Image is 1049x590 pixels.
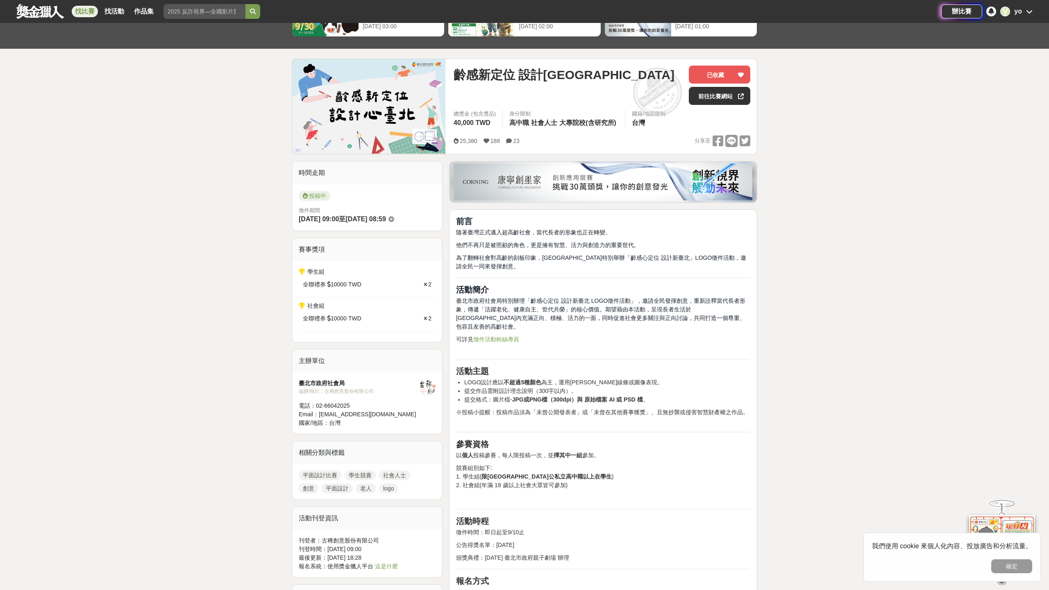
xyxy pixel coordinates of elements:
[363,22,440,31] div: [DATE] 03:00
[375,563,398,570] a: 這是什麼
[428,315,431,322] span: 2
[299,483,318,493] a: 創意
[72,6,98,17] a: 找比賽
[329,420,341,426] span: 台灣
[331,280,347,289] span: 10000
[509,110,618,118] div: 身分限制
[675,22,753,31] div: [DATE] 01:00
[345,470,376,480] a: 學生競賽
[101,6,127,17] a: 找活動
[689,66,750,84] button: 已收藏
[299,420,329,426] span: 國家/地區：
[456,285,489,294] strong: 活動簡介
[303,280,326,289] span: 全聯禮券
[456,335,750,352] p: 可詳見
[456,367,489,376] strong: 活動主題
[456,408,750,425] p: ※投稿小提醒：投稿作品須為「未曾公開發表者」或「未曾在其他賽事獲獎」、且無抄襲或侵害智慧財產權之作品。
[513,138,520,144] span: 23
[307,268,325,275] span: 學生組
[299,536,436,545] div: 刊登者： 古稀創意股份有限公司
[695,135,711,147] span: 分享至
[292,441,442,464] div: 相關分類與標籤
[303,314,326,323] span: 全聯禮券
[456,440,489,449] strong: 參賽資格
[504,379,541,386] strong: 不超過5種顏色
[299,402,419,410] div: 電話： 02-66042025
[464,395,750,404] li: 提交格式：圖片檔- 。
[299,207,320,213] span: 徵件期間
[339,216,345,222] span: 至
[1000,7,1010,16] div: Y
[464,378,750,387] li: LOGO設計應以 為主，運用[PERSON_NAME]線條或圖像表現。
[299,470,341,480] a: 平面設計比賽
[299,216,339,222] span: [DATE] 09:00
[348,280,361,289] span: TWD
[299,388,419,395] div: 協辦/執行： 古稀創意股份有限公司
[454,66,674,84] span: 齡感新定位 設計[GEOGRAPHIC_DATA]
[1014,7,1022,16] div: yo
[331,314,347,323] span: 10000
[941,5,982,18] a: 辦比賽
[490,138,500,144] span: 188
[456,517,489,526] strong: 活動時程
[632,110,665,118] div: 國籍/地區限制
[299,191,330,201] span: 投稿中
[292,238,442,261] div: 賽事獎項
[292,161,442,184] div: 時間走期
[307,302,325,309] span: 社會組
[456,576,489,585] strong: 報名方式
[299,554,436,562] div: 最後更新： [DATE] 18:28
[559,119,616,126] span: 大專院校(含研究所)
[299,545,436,554] div: 刊登時間： [DATE] 09:00
[456,242,640,248] span: 他們不再只是被照顧的角色，更是擁有智慧、活力與創造力的重要世代。
[460,138,477,144] span: 25,380
[292,507,442,530] div: 活動刊登資訊
[872,542,1032,549] span: 我們使用 cookie 來個人化內容、投放廣告和分析流量。
[456,541,750,549] p: 公告得獎名單：[DATE]
[456,254,746,270] span: 為了翻轉社會對高齡的刻板印象，[GEOGRAPHIC_DATA]特別舉辦「齡感心定位 設計新臺北」LOGO徵件活動，邀請全民一同來發揮創意。
[456,229,611,236] span: 隨著臺灣正式邁入超高齡社會，當代長者的形象也正在轉變。
[454,110,496,118] span: 總獎金 (包含獎品)
[356,483,376,493] a: 老人
[379,470,410,480] a: 社會人士
[689,87,750,105] a: 前往比賽網站
[509,119,529,126] span: 高中職
[299,379,419,388] div: 臺北市政府社會局
[345,216,386,222] span: [DATE] 08:59
[163,4,245,19] input: 2025 反詐視界—全國影片競賽
[456,217,472,226] strong: 前言
[481,473,612,480] strong: 限[GEOGRAPHIC_DATA]公私立高中職以上在學生
[454,163,752,200] img: be6ed63e-7b41-4cb8-917a-a53bd949b1b4.png
[991,559,1032,573] button: 確定
[456,554,750,562] p: 頒獎典禮：[DATE] 臺北市政府親子劇場 辦理
[512,396,643,403] strong: JPG或PNG檔（300dpi）與 原始檔案 AI 或 PSD 檔
[464,387,750,395] li: 提交作品需附設計理念說明（300字以內）。
[969,515,1035,570] img: d2146d9a-e6f6-4337-9592-8cefde37ba6b.png
[456,297,745,330] span: 臺北市政府社會局特別辦理「齡感心定位 設計新臺北 LOGO徵件活動」，邀請全民發揮創意，重新詮釋當代長者形象，傳遞「活躍老化、健康自主、世代共榮」的核心價值。期望藉由本活動，呈現長者生活於[GE...
[519,22,596,31] div: [DATE] 02:00
[554,452,582,458] strong: 擇其中一組
[428,281,431,288] span: 2
[299,410,419,419] div: Email： [EMAIL_ADDRESS][DOMAIN_NAME]
[462,452,473,458] strong: 個人
[322,483,353,493] a: 平面設計
[632,119,645,126] span: 台灣
[456,451,750,460] p: 以 投稿參賽，每人限投稿一次，並 參加。
[473,336,519,343] a: 徵件活動粉絲專頁
[299,562,436,571] div: 報名系統：使用獎金獵人平台
[456,464,750,490] p: 競賽組別如下: 1. 學生組( ) 2. 社會組(年滿 18 歲以上社會大眾皆可參加)
[379,483,398,493] a: logo
[454,119,490,126] span: 40,000 TWD
[292,59,445,154] img: Cover Image
[531,119,557,126] span: 社會人士
[348,314,361,323] span: TWD
[456,528,750,537] p: 徵件時間：即日起至9/10止
[131,6,157,17] a: 作品集
[292,349,442,372] div: 主辦單位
